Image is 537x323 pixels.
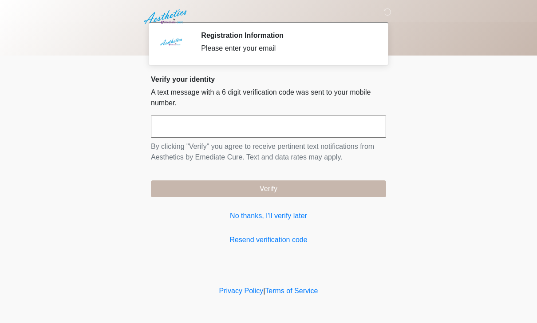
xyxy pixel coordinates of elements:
div: Please enter your email [201,43,373,54]
p: A text message with a 6 digit verification code was sent to your mobile number. [151,87,386,108]
a: Terms of Service [265,287,318,295]
a: Resend verification code [151,235,386,245]
a: | [263,287,265,295]
p: By clicking "Verify" you agree to receive pertinent text notifications from Aesthetics by Emediat... [151,141,386,163]
h2: Registration Information [201,31,373,40]
h2: Verify your identity [151,75,386,84]
img: Agent Avatar [158,31,184,58]
a: Privacy Policy [219,287,264,295]
img: Aesthetics by Emediate Cure Logo [142,7,190,27]
button: Verify [151,180,386,197]
a: No thanks, I'll verify later [151,211,386,221]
